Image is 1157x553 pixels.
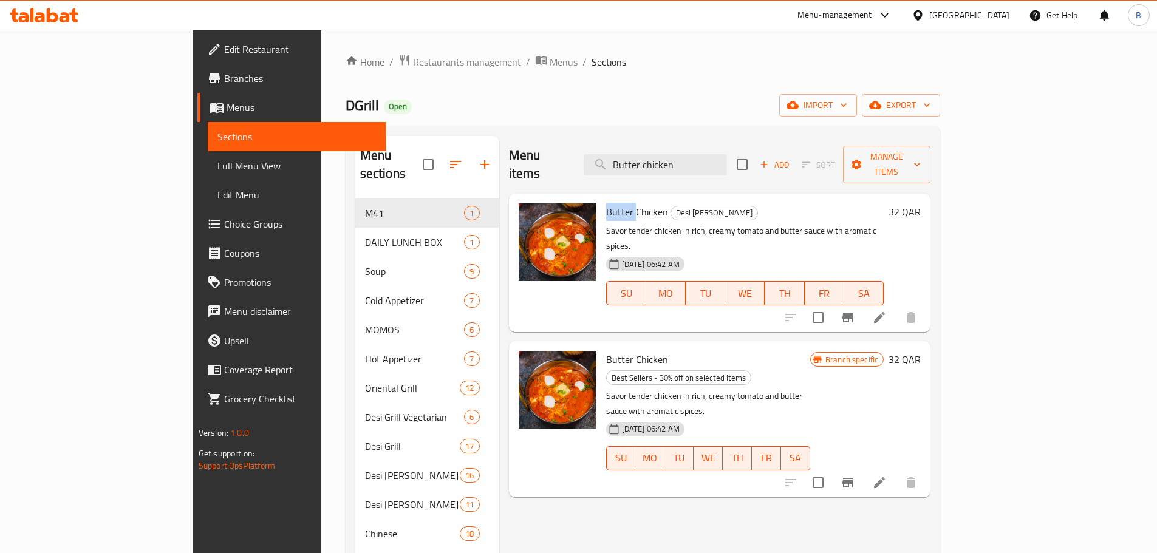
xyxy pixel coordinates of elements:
[224,42,376,56] span: Edit Restaurant
[460,497,479,512] div: items
[365,235,465,249] div: DAILY LUNCH BOX
[698,449,718,467] span: WE
[606,388,810,419] p: Savor tender chicken in rich, creamy tomato and butter sauce with aromatic spices.
[729,152,755,177] span: Select section
[208,180,386,209] a: Edit Menu
[640,449,660,467] span: MO
[465,208,479,219] span: 1
[765,281,804,305] button: TH
[224,246,376,260] span: Coupons
[365,322,465,337] div: MOMOS
[843,146,931,183] button: Manage items
[460,381,479,395] div: items
[365,468,460,483] span: Desi [PERSON_NAME]
[460,499,479,511] span: 11
[464,351,479,366] div: items
[460,470,479,481] span: 16
[686,281,725,305] button: TU
[365,264,465,279] span: Soup
[224,275,376,290] span: Promotions
[582,55,587,69] li: /
[464,235,479,249] div: items
[844,281,884,305] button: SA
[671,206,757,220] span: Desi [PERSON_NAME]
[464,410,479,424] div: items
[691,285,720,302] span: TU
[606,281,646,305] button: SU
[415,152,441,177] span: Select all sections
[617,423,684,435] span: [DATE] 06:42 AM
[197,268,386,297] a: Promotions
[849,285,879,302] span: SA
[896,303,926,332] button: delete
[208,122,386,151] a: Sections
[612,285,641,302] span: SU
[224,362,376,377] span: Coverage Report
[460,468,479,483] div: items
[617,259,684,270] span: [DATE] 06:42 AM
[770,285,799,302] span: TH
[208,151,386,180] a: Full Menu View
[199,425,228,441] span: Version:
[805,470,831,495] span: Select to update
[465,266,479,277] span: 9
[224,217,376,231] span: Choice Groups
[355,432,499,461] div: Desi Grill17
[519,351,596,429] img: Butter Chicken
[646,281,686,305] button: MO
[355,315,499,344] div: MOMOS6
[781,446,810,470] button: SA
[197,209,386,239] a: Choice Groups
[365,497,460,512] div: Desi Curry Vegetarian
[786,449,805,467] span: SA
[365,439,460,453] div: Desi Grill
[197,93,386,122] a: Menus
[805,305,831,330] span: Select to update
[365,410,465,424] div: Desi Grill Vegetarian
[365,497,460,512] span: Desi [PERSON_NAME] Vegetarian
[755,155,794,174] button: Add
[833,468,862,497] button: Branch-specific-item
[779,94,857,117] button: import
[441,150,470,179] span: Sort sections
[464,322,479,337] div: items
[355,344,499,373] div: Hot Appetizer7
[465,353,479,365] span: 7
[789,98,847,113] span: import
[757,449,776,467] span: FR
[872,310,887,325] a: Edit menu item
[217,158,376,173] span: Full Menu View
[606,350,668,368] span: Butter Chicken
[197,64,386,93] a: Branches
[635,446,664,470] button: MO
[606,223,884,254] p: Savor tender chicken in rich, creamy tomato and butter sauce with aromatic spices.
[872,98,930,113] span: export
[360,146,423,183] h2: Menu sections
[535,54,578,70] a: Menus
[606,446,636,470] button: SU
[199,446,254,461] span: Get support on:
[197,326,386,355] a: Upsell
[460,528,479,540] span: 18
[929,8,1009,22] div: [GEOGRAPHIC_DATA]
[606,203,668,221] span: Butter Chicken
[355,228,499,257] div: DAILY LUNCH BOX1
[365,293,465,308] span: Cold Appetizer
[805,281,844,305] button: FR
[872,475,887,490] a: Edit menu item
[584,154,727,175] input: search
[224,71,376,86] span: Branches
[217,188,376,202] span: Edit Menu
[671,206,758,220] div: Desi Curry
[821,354,883,365] span: Branch specific
[365,381,460,395] span: Oriental Grill
[217,129,376,144] span: Sections
[365,526,460,541] span: Chinese
[365,206,465,220] span: M41
[227,100,376,115] span: Menus
[862,94,940,117] button: export
[460,441,479,452] span: 17
[355,257,499,286] div: Soup9
[355,373,499,402] div: Oriental Grill12
[526,55,530,69] li: /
